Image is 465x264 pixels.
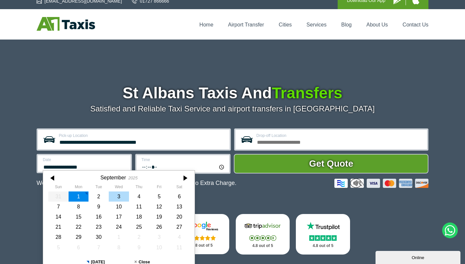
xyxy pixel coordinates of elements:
[149,185,169,191] th: Friday
[69,222,89,232] div: 22 September 2025
[69,242,89,253] div: 06 October 2025
[189,235,216,240] img: Stars
[169,185,189,191] th: Saturday
[69,202,89,212] div: 08 September 2025
[341,22,352,27] a: Blog
[256,134,423,138] label: Drop-off Location
[109,202,129,212] div: 10 September 2025
[88,212,109,222] div: 16 September 2025
[149,232,169,242] div: 03 October 2025
[129,242,149,253] div: 09 October 2025
[48,232,69,242] div: 28 September 2025
[149,212,169,222] div: 19 September 2025
[129,222,149,232] div: 25 September 2025
[48,212,69,222] div: 14 September 2025
[175,214,230,254] a: Google Stars 4.8 out of 5
[88,202,109,212] div: 09 September 2025
[403,22,428,27] a: Contact Us
[69,212,89,222] div: 15 September 2025
[69,232,89,242] div: 29 September 2025
[48,202,69,212] div: 07 September 2025
[309,235,337,241] img: Stars
[109,212,129,222] div: 17 September 2025
[48,242,69,253] div: 05 October 2025
[228,22,264,27] a: Airport Transfer
[109,191,129,202] div: 03 September 2025
[129,232,149,242] div: 02 October 2025
[88,185,109,191] th: Tuesday
[243,242,283,250] p: 4.8 out of 5
[279,22,292,27] a: Cities
[303,221,343,231] img: Trustpilot
[149,222,169,232] div: 26 September 2025
[129,212,149,222] div: 18 September 2025
[88,242,109,253] div: 07 October 2025
[109,242,129,253] div: 08 October 2025
[169,212,189,222] div: 20 September 2025
[37,180,236,187] p: We Now Accept Card & Contactless Payment In
[169,191,189,202] div: 06 September 2025
[183,241,222,250] p: 4.8 out of 5
[149,202,169,212] div: 12 September 2025
[69,185,89,191] th: Monday
[37,85,428,101] h1: St Albans Taxis And
[129,202,149,212] div: 11 September 2025
[162,180,236,186] span: The Car at No Extra Charge.
[243,221,282,231] img: Tripadvisor
[43,158,127,162] label: Date
[296,214,350,255] a: Trustpilot Stars 4.8 out of 5
[129,185,149,191] th: Thursday
[100,174,126,181] div: September
[37,17,95,31] img: A1 Taxis St Albans LTD
[234,154,428,173] button: Get Quote
[88,232,109,242] div: 30 September 2025
[249,235,276,241] img: Stars
[37,104,428,113] p: Satisfied and Reliable Taxi Service and airport transfers in [GEOGRAPHIC_DATA]
[59,134,226,138] label: Pick-up Location
[376,250,462,264] iframe: chat widget
[48,222,69,232] div: 21 September 2025
[141,158,225,162] label: Time
[334,179,428,188] img: Credit And Debit Cards
[366,22,388,27] a: About Us
[272,84,342,102] span: Transfers
[88,191,109,202] div: 02 September 2025
[169,242,189,253] div: 11 October 2025
[109,232,129,242] div: 01 October 2025
[69,191,89,202] div: 01 September 2025
[109,185,129,191] th: Wednesday
[48,191,69,202] div: 31 August 2025
[109,222,129,232] div: 24 September 2025
[236,214,290,255] a: Tripadvisor Stars 4.8 out of 5
[303,242,343,250] p: 4.8 out of 5
[183,221,222,231] img: Google
[128,175,137,180] div: 2025
[129,191,149,202] div: 04 September 2025
[169,202,189,212] div: 13 September 2025
[307,22,327,27] a: Services
[169,232,189,242] div: 04 October 2025
[149,191,169,202] div: 05 September 2025
[88,222,109,232] div: 23 September 2025
[200,22,214,27] a: Home
[149,242,169,253] div: 10 October 2025
[169,222,189,232] div: 27 September 2025
[48,185,69,191] th: Sunday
